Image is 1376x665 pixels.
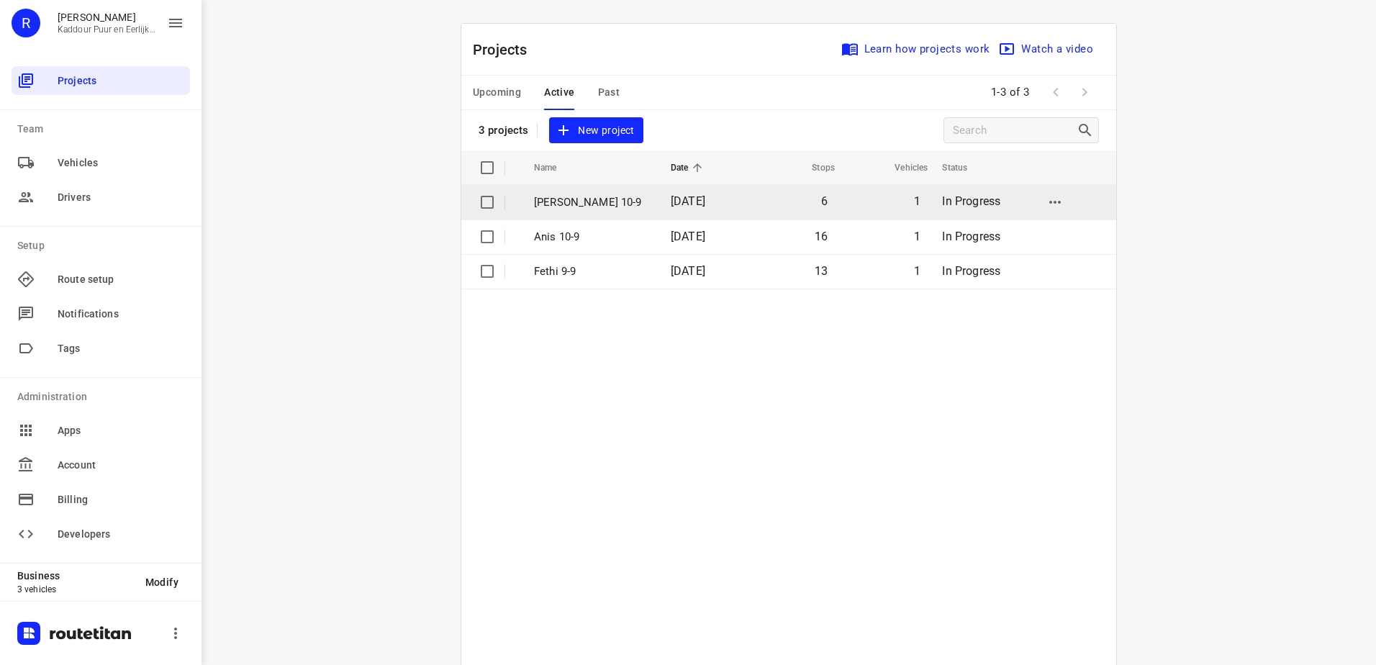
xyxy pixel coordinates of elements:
div: R [12,9,40,37]
div: Projects [12,66,190,95]
div: Search [1077,122,1098,139]
span: Projects [58,73,184,89]
span: 1 [914,230,920,243]
p: Setup [17,238,190,253]
span: New project [558,122,634,140]
p: Anis 10-9 [534,229,649,245]
span: 16 [815,230,828,243]
input: Search projects [953,119,1077,142]
span: Apps [58,423,184,438]
span: In Progress [942,230,1000,243]
span: In Progress [942,194,1000,208]
div: Vehicles [12,148,190,177]
p: Administration [17,389,190,404]
p: Projects [473,39,539,60]
span: Drivers [58,190,184,205]
span: Upcoming [473,83,521,101]
span: Route setup [58,272,184,287]
span: [DATE] [671,194,705,208]
div: Tags [12,334,190,363]
button: Modify [134,569,190,595]
span: Next Page [1070,78,1099,107]
span: Tags [58,341,184,356]
div: Account [12,451,190,479]
span: Modify [145,576,178,588]
span: 13 [815,264,828,278]
div: Billing [12,485,190,514]
span: Notifications [58,307,184,322]
span: In Progress [942,264,1000,278]
span: Vehicles [58,155,184,171]
button: New project [549,117,643,144]
span: 1 [914,194,920,208]
p: Rachid Kaddour [58,12,155,23]
span: [DATE] [671,264,705,278]
div: Drivers [12,183,190,212]
span: Stops [793,159,835,176]
span: 1 [914,264,920,278]
div: Route setup [12,265,190,294]
div: Notifications [12,299,190,328]
span: Vehicles [876,159,928,176]
span: Past [598,83,620,101]
span: 6 [821,194,828,208]
span: Developers [58,527,184,542]
span: Status [942,159,986,176]
span: Account [58,458,184,473]
div: Developers [12,520,190,548]
span: Name [534,159,576,176]
span: [DATE] [671,230,705,243]
p: Fethi 9-9 [534,263,649,280]
p: [PERSON_NAME] 10-9 [534,194,649,211]
p: Team [17,122,190,137]
p: Business [17,570,134,582]
span: Previous Page [1041,78,1070,107]
p: 3 vehicles [17,584,134,594]
span: 1-3 of 3 [985,77,1036,108]
span: Date [671,159,707,176]
p: Kaddour Puur en Eerlijk Vlees B.V. [58,24,155,35]
span: Billing [58,492,184,507]
span: Active [544,83,574,101]
div: Apps [12,416,190,445]
p: 3 projects [479,124,528,137]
